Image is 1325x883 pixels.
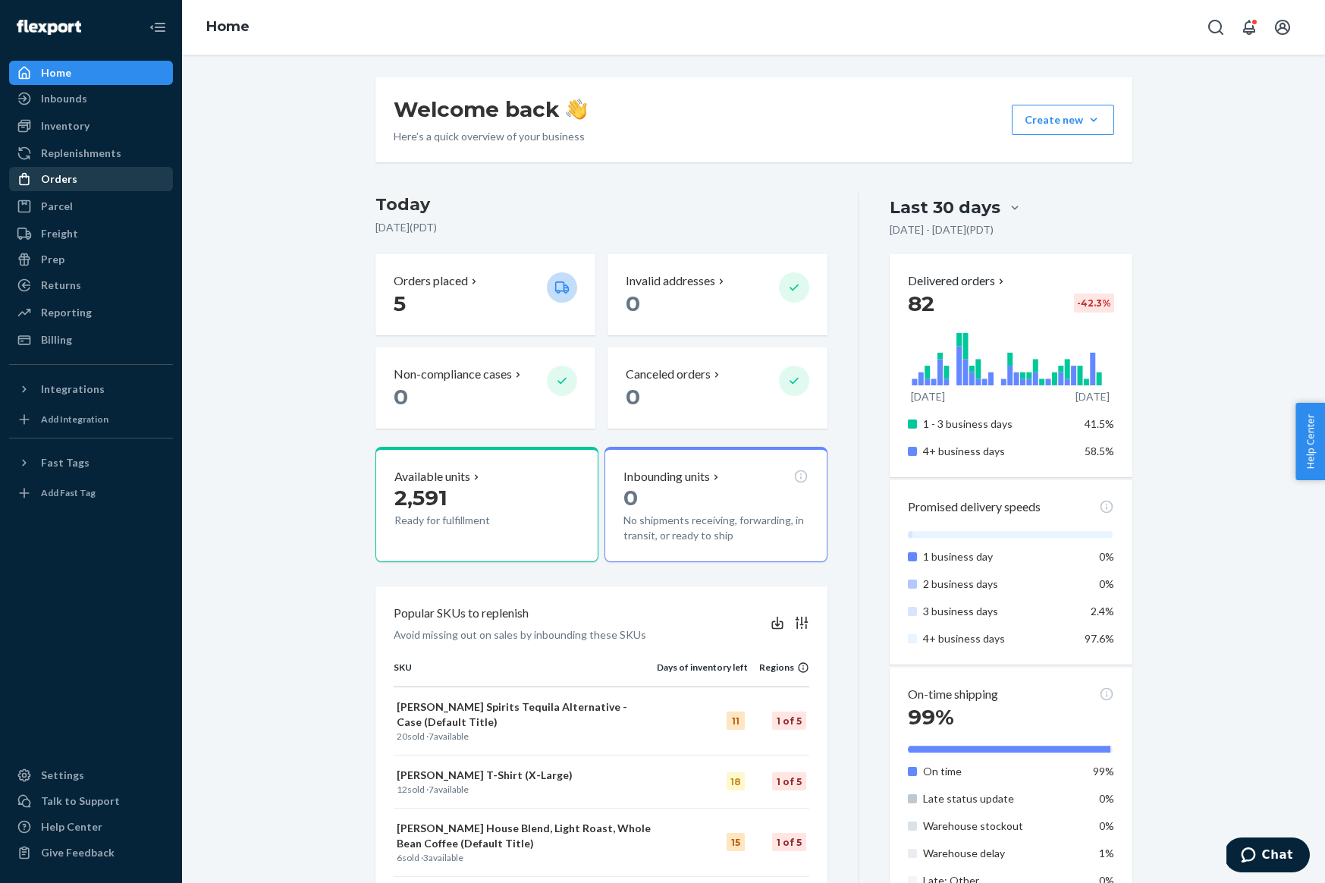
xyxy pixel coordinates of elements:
[41,332,72,347] div: Billing
[41,305,92,320] div: Reporting
[9,841,173,865] button: Give Feedback
[394,291,406,316] span: 5
[9,407,173,432] a: Add Integration
[1085,445,1114,457] span: 58.5%
[9,86,173,111] a: Inbounds
[1099,792,1114,805] span: 0%
[394,605,529,622] p: Popular SKUs to replenish
[394,513,535,528] p: Ready for fulfillment
[194,5,262,49] ol: breadcrumbs
[423,852,429,863] span: 3
[397,699,654,730] p: [PERSON_NAME] Spirits Tequila Alternative - Case (Default Title)
[41,382,105,397] div: Integrations
[9,247,173,272] a: Prep
[923,577,1072,592] p: 2 business days
[1099,550,1114,563] span: 0%
[143,12,173,42] button: Close Navigation
[748,661,810,674] div: Regions
[394,366,512,383] p: Non-compliance cases
[911,389,945,404] p: [DATE]
[375,254,595,335] button: Orders placed 5
[397,730,654,743] p: sold · available
[1093,765,1114,778] span: 99%
[394,384,408,410] span: 0
[41,768,84,783] div: Settings
[908,498,1041,516] p: Promised delivery speeds
[9,167,173,191] a: Orders
[626,366,711,383] p: Canceled orders
[41,278,81,293] div: Returns
[623,513,809,543] p: No shipments receiving, forwarding, in transit, or ready to ship
[375,220,828,235] p: [DATE] ( PDT )
[1012,105,1114,135] button: Create new
[41,413,108,426] div: Add Integration
[923,791,1072,806] p: Late status update
[9,481,173,505] a: Add Fast Tag
[657,661,748,687] th: Days of inventory left
[727,772,745,790] div: 18
[429,784,434,795] span: 7
[41,793,120,809] div: Talk to Support
[1074,294,1114,313] div: -42.3 %
[375,447,598,562] button: Available units2,591Ready for fulfillment
[626,291,640,316] span: 0
[9,222,173,246] a: Freight
[41,845,115,860] div: Give Feedback
[908,686,998,703] p: On-time shipping
[9,300,173,325] a: Reporting
[429,731,434,742] span: 7
[1085,417,1114,430] span: 41.5%
[1295,403,1325,480] button: Help Center
[727,712,745,730] div: 11
[1085,632,1114,645] span: 97.6%
[41,455,89,470] div: Fast Tags
[394,661,657,687] th: SKU
[41,118,89,134] div: Inventory
[623,485,638,511] span: 0
[9,328,173,352] a: Billing
[626,384,640,410] span: 0
[41,226,78,241] div: Freight
[375,193,828,217] h3: Today
[9,61,173,85] a: Home
[41,91,87,106] div: Inbounds
[41,171,77,187] div: Orders
[623,468,710,485] p: Inbounding units
[41,146,121,161] div: Replenishments
[566,99,587,120] img: hand-wave emoji
[394,485,447,511] span: 2,591
[397,783,654,796] p: sold · available
[394,468,470,485] p: Available units
[9,377,173,401] button: Integrations
[9,451,173,475] button: Fast Tags
[772,712,806,730] div: 1 of 5
[908,272,1007,290] p: Delivered orders
[1226,837,1310,875] iframe: Opens a widget where you can chat to one of our agents
[41,819,102,834] div: Help Center
[923,549,1072,564] p: 1 business day
[727,833,745,851] div: 15
[923,764,1072,779] p: On time
[923,846,1072,861] p: Warehouse delay
[890,196,1000,219] div: Last 30 days
[394,96,587,123] h1: Welcome back
[1267,12,1298,42] button: Open account menu
[1099,819,1114,832] span: 0%
[1234,12,1264,42] button: Open notifications
[9,114,173,138] a: Inventory
[626,272,715,290] p: Invalid addresses
[923,444,1072,459] p: 4+ business days
[394,272,468,290] p: Orders placed
[9,273,173,297] a: Returns
[397,852,402,863] span: 6
[41,252,64,267] div: Prep
[890,222,994,237] p: [DATE] - [DATE] ( PDT )
[1099,577,1114,590] span: 0%
[1099,847,1114,859] span: 1%
[923,631,1072,646] p: 4+ business days
[397,784,407,795] span: 12
[394,627,646,643] p: Avoid missing out on sales by inbounding these SKUs
[9,789,173,813] button: Talk to Support
[397,731,407,742] span: 20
